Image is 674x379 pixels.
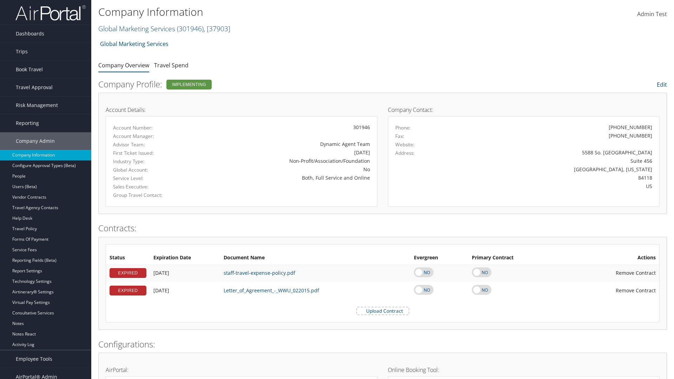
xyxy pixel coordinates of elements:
a: Letter_of_Agreement_-_WWU_022015.pdf [224,287,319,294]
div: Suite 456 [462,157,653,165]
i: Remove Contract [609,266,616,280]
label: Account Manager: [113,133,192,140]
span: Reporting [16,114,39,132]
label: Upload Contract [357,307,409,314]
h1: Company Information [98,5,477,19]
span: Remove Contract [616,270,656,276]
label: First Ticket Issued: [113,149,192,157]
th: Primary Contract [468,252,559,264]
th: Actions [559,252,659,264]
span: Company Admin [16,132,55,150]
i: Remove Contract [609,284,616,297]
div: Add/Edit Date [153,287,217,294]
span: Travel Approval [16,79,53,96]
div: No [202,166,370,173]
th: Status [106,252,150,264]
div: [PHONE_NUMBER] [609,124,652,131]
label: Industry Type: [113,158,192,165]
span: ( 301946 ) [177,24,204,33]
a: Global Marketing Services [98,24,230,33]
div: [PHONE_NUMBER] [609,132,652,139]
label: Global Account: [113,166,192,173]
span: Book Travel [16,61,43,78]
span: Risk Management [16,97,58,114]
label: Address: [395,149,415,157]
span: , [ 37903 ] [204,24,230,33]
label: Phone: [395,124,411,131]
a: Company Overview [98,61,149,69]
div: Dynamic Agent Team [202,140,370,148]
div: Add/Edit Date [153,270,217,276]
h2: Configurations: [98,338,667,350]
h4: Account Details: [106,107,377,113]
div: EXPIRED [110,268,146,278]
label: Advisor Team: [113,141,192,148]
span: Remove Contract [616,287,656,294]
img: airportal-logo.png [15,5,86,21]
h2: Company Profile: [98,78,474,90]
h4: Online Booking Tool: [388,367,660,373]
span: Trips [16,43,28,60]
span: Employee Tools [16,350,52,368]
h4: AirPortal: [106,367,377,373]
label: Fax: [395,133,404,140]
span: [DATE] [153,270,169,276]
div: Non-Profit/Association/Foundation [202,157,370,165]
th: Document Name [220,252,410,264]
div: [DATE] [202,149,370,156]
label: Sales Executive: [113,183,192,190]
div: Implementing [166,80,212,89]
label: Website: [395,141,415,148]
span: Dashboards [16,25,44,42]
a: staff-travel-expense-policy.pdf [224,270,295,276]
a: Edit [657,81,667,88]
h2: Contracts: [98,222,667,234]
label: Service Level: [113,175,192,182]
label: Account Number: [113,124,192,131]
th: Expiration Date [150,252,220,264]
a: Admin Test [637,4,667,25]
div: 301946 [202,124,370,131]
div: EXPIRED [110,286,146,295]
h4: Company Contact: [388,107,660,113]
div: [GEOGRAPHIC_DATA], [US_STATE] [462,166,653,173]
div: US [462,182,653,190]
label: Group Travel Contact: [113,192,192,199]
div: 84118 [462,174,653,181]
span: Admin Test [637,10,667,18]
th: Evergreen [410,252,468,264]
a: Travel Spend [154,61,189,69]
div: Both, Full Service and Online [202,174,370,181]
span: [DATE] [153,287,169,294]
div: 5588 So. [GEOGRAPHIC_DATA] [462,149,653,156]
a: Global Marketing Services [100,37,168,51]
